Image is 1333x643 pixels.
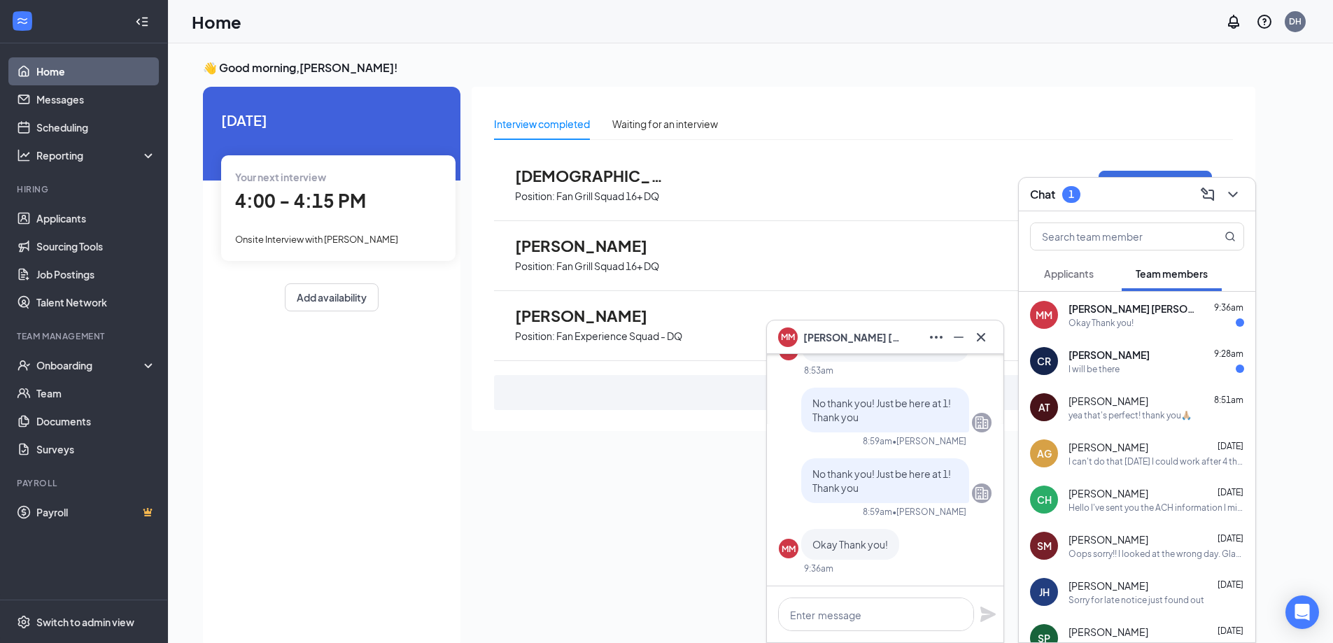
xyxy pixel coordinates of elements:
[17,477,153,489] div: Payroll
[1214,348,1243,359] span: 9:28am
[515,306,669,325] span: [PERSON_NAME]
[612,116,718,132] div: Waiting for an interview
[285,283,379,311] button: Add availability
[1222,183,1244,206] button: ChevronDown
[1038,400,1050,414] div: AT
[1068,348,1150,362] span: [PERSON_NAME]
[1218,533,1243,544] span: [DATE]
[970,326,992,348] button: Cross
[1068,440,1148,454] span: [PERSON_NAME]
[515,330,555,343] p: Position:
[1199,186,1216,203] svg: ComposeMessage
[17,358,31,372] svg: UserCheck
[235,234,398,245] span: Onsite Interview with [PERSON_NAME]
[1068,625,1148,639] span: [PERSON_NAME]
[515,260,555,273] p: Position:
[973,329,989,346] svg: Cross
[235,189,366,212] span: 4:00 - 4:15 PM
[1068,317,1134,329] div: Okay Thank you!
[556,330,682,343] p: Fan Experience Squad - DQ
[892,506,966,518] span: • [PERSON_NAME]
[36,379,156,407] a: Team
[928,329,945,346] svg: Ellipses
[1218,487,1243,497] span: [DATE]
[812,397,951,423] span: No thank you! Just be here at 1! Thank you
[1068,302,1194,316] span: [PERSON_NAME] [PERSON_NAME]
[1037,493,1052,507] div: CH
[980,606,996,623] svg: Plane
[1068,188,1074,200] div: 1
[1068,363,1120,375] div: I will be there
[36,57,156,85] a: Home
[863,506,892,518] div: 8:59am
[1136,267,1208,280] span: Team members
[1068,532,1148,546] span: [PERSON_NAME]
[804,563,833,574] div: 9:36am
[17,330,153,342] div: Team Management
[36,148,157,162] div: Reporting
[1285,595,1319,629] div: Open Intercom Messenger
[36,407,156,435] a: Documents
[1044,267,1094,280] span: Applicants
[17,183,153,195] div: Hiring
[36,358,144,372] div: Onboarding
[1099,171,1212,201] button: Move to next stage
[1068,548,1244,560] div: Oops sorry!! I looked at the wrong day. Glad you can make it in see you at 4:30
[1218,579,1243,590] span: [DATE]
[1036,308,1052,322] div: MM
[36,260,156,288] a: Job Postings
[515,236,669,255] span: [PERSON_NAME]
[1214,395,1243,405] span: 8:51am
[203,60,1255,76] h3: 👋 Good morning, [PERSON_NAME] !
[1218,441,1243,451] span: [DATE]
[1068,455,1244,467] div: I can't do that [DATE] I could work after 4 though if there's a space for me or until 2 but I can...
[235,171,326,183] span: Your next interview
[1225,186,1241,203] svg: ChevronDown
[36,615,134,629] div: Switch to admin view
[135,15,149,29] svg: Collapse
[17,615,31,629] svg: Settings
[556,260,659,273] p: Fan Grill Squad 16+ DQ
[15,14,29,28] svg: WorkstreamLogo
[1068,594,1204,606] div: Sorry for late notice just found out
[1068,502,1244,514] div: Hello I've sent you the ACH information I might've sent you two emails but I emailed this email [...
[1030,187,1055,202] h3: Chat
[973,414,990,431] svg: Company
[947,326,970,348] button: Minimize
[556,190,659,203] p: Fan Grill Squad 16+ DQ
[1037,354,1051,368] div: CR
[17,148,31,162] svg: Analysis
[804,365,833,376] div: 8:53am
[950,329,967,346] svg: Minimize
[515,190,555,203] p: Position:
[1289,15,1302,27] div: DH
[1225,13,1242,30] svg: Notifications
[36,498,156,526] a: PayrollCrown
[515,167,669,185] span: [DEMOGRAPHIC_DATA][PERSON_NAME]
[36,435,156,463] a: Surveys
[36,232,156,260] a: Sourcing Tools
[494,116,590,132] div: Interview completed
[36,113,156,141] a: Scheduling
[1068,394,1148,408] span: [PERSON_NAME]
[1218,626,1243,636] span: [DATE]
[1037,446,1052,460] div: AG
[812,538,888,551] span: Okay Thank you!
[782,543,796,555] div: MM
[36,288,156,316] a: Talent Network
[973,485,990,502] svg: Company
[36,204,156,232] a: Applicants
[36,85,156,113] a: Messages
[221,109,442,131] span: [DATE]
[863,435,892,447] div: 8:59am
[1197,183,1219,206] button: ComposeMessage
[1256,13,1273,30] svg: QuestionInfo
[803,330,901,345] span: [PERSON_NAME] [PERSON_NAME] [PERSON_NAME]
[812,467,951,494] span: No thank you! Just be here at 1! Thank you
[1068,486,1148,500] span: [PERSON_NAME]
[1225,231,1236,242] svg: MagnifyingGlass
[1031,223,1197,250] input: Search team member
[1214,302,1243,313] span: 9:36am
[925,326,947,348] button: Ellipses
